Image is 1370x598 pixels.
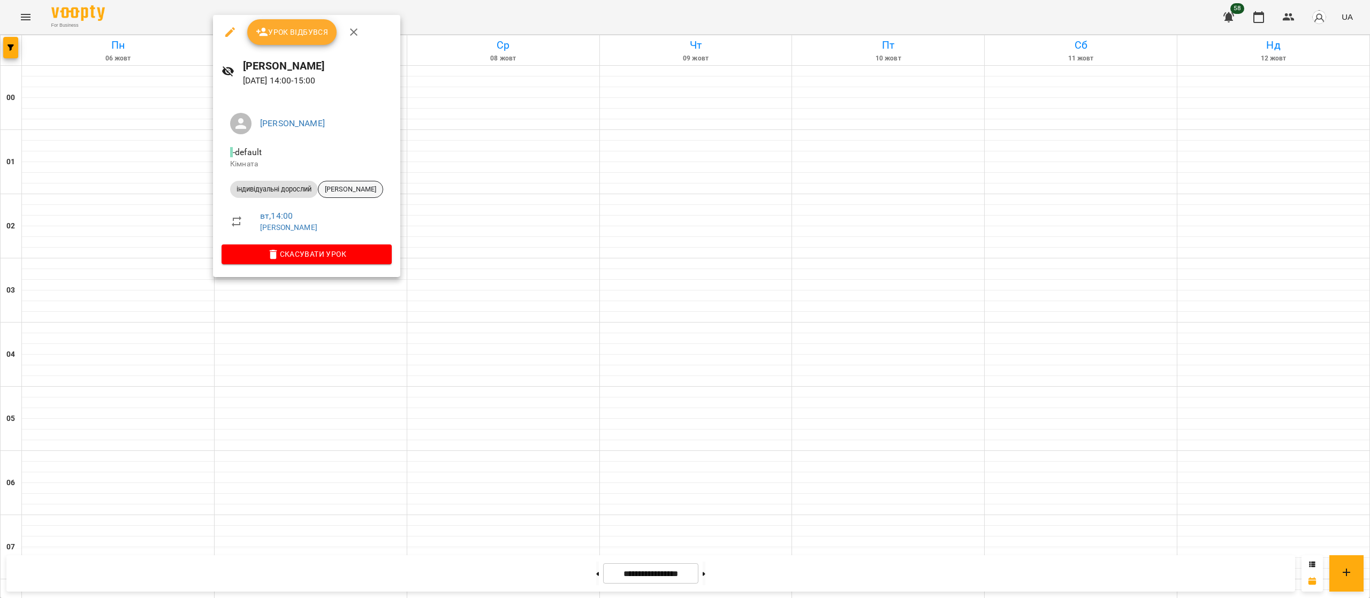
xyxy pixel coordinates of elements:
span: індивідуальні дорослий [230,185,318,194]
a: вт , 14:00 [260,211,293,221]
div: [PERSON_NAME] [318,181,383,198]
h6: [PERSON_NAME] [243,58,392,74]
span: Урок відбувся [256,26,329,39]
span: [PERSON_NAME] [318,185,383,194]
button: Урок відбувся [247,19,337,45]
a: [PERSON_NAME] [260,118,325,128]
button: Скасувати Урок [222,244,392,264]
p: [DATE] 14:00 - 15:00 [243,74,392,87]
a: [PERSON_NAME] [260,223,317,232]
p: Кімната [230,159,383,170]
span: - default [230,147,264,157]
span: Скасувати Урок [230,248,383,260]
